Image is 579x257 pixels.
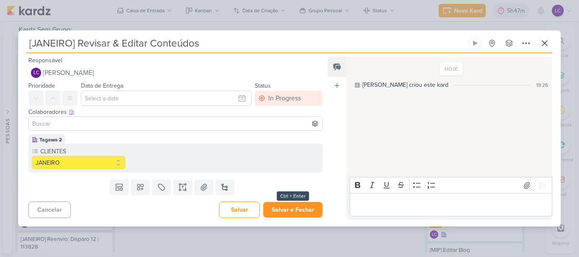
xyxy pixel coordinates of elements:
[350,193,552,216] div: Editor editing area: main
[33,71,39,75] p: LC
[28,108,323,116] div: Colaboradores
[43,68,94,78] span: [PERSON_NAME]
[32,156,125,169] button: JANEIRO
[28,65,323,80] button: LC [PERSON_NAME]
[81,91,251,106] input: Select a date
[31,68,41,78] div: Laís Costa
[255,82,271,89] label: Status
[263,202,323,218] button: Salvar e Fechar
[472,40,479,47] div: Ligar relógio
[31,119,320,129] input: Buscar
[536,81,548,89] div: 19:26
[81,82,123,89] label: Data de Entrega
[268,93,301,103] div: In Progress
[28,82,55,89] label: Prioridade
[39,147,125,156] label: CLIENTES
[350,177,552,193] div: Editor toolbar
[27,36,466,51] input: Kard Sem Título
[28,57,62,64] label: Responsável
[362,80,448,89] div: [PERSON_NAME] criou este kard
[39,136,62,144] div: Tagawa 2
[219,202,260,218] button: Salvar
[277,191,309,201] div: Ctrl + Enter
[28,202,71,218] button: Cancelar
[255,91,323,106] button: In Progress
